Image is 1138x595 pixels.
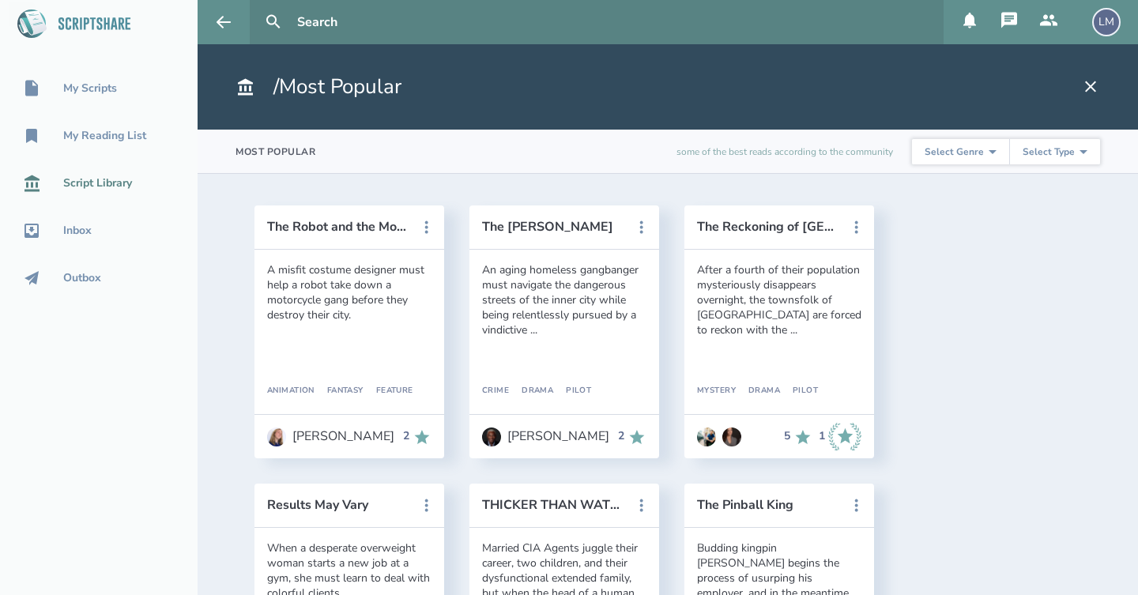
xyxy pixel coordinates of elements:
div: My Scripts [63,82,117,95]
img: user_1673573717-crop.jpg [697,427,716,446]
button: THICKER THAN WATER: Pilot, "Dinner with the Enemy" [482,498,624,512]
div: A misfit costume designer must help a robot take down a motorcycle gang before they destroy their... [267,262,431,322]
div: Outbox [63,272,101,284]
img: user_1641492977-crop.jpg [482,427,501,446]
div: Pilot [780,386,818,396]
div: 1 [819,430,825,442]
a: [PERSON_NAME] [482,420,609,454]
a: Back to library [1081,77,1100,96]
div: After a fourth of their population mysteriously disappears overnight, the townsfolk of [GEOGRAPHI... [697,262,861,337]
div: 5 [784,430,790,442]
div: 2 Recommends [403,427,431,446]
button: The Robot and the Motorcycle King [267,220,409,234]
button: Results May Vary [267,498,409,512]
div: Fantasy [315,386,364,396]
div: some of the best reads according to the community [676,130,893,173]
div: 2 Recommends [618,427,646,446]
div: LM [1092,8,1121,36]
button: The Reckoning of [GEOGRAPHIC_DATA] [697,220,839,234]
div: Inbox [63,224,92,237]
div: My Reading List [63,130,146,142]
div: Drama [736,386,780,396]
div: 5 Recommends [784,423,812,451]
div: Script Library [63,177,132,190]
div: Animation [267,386,315,396]
div: [PERSON_NAME] [507,429,609,443]
h1: / Most Popular [236,73,401,101]
button: The [PERSON_NAME] [482,220,624,234]
div: An aging homeless gangbanger must navigate the dangerous streets of the inner city while being re... [482,262,646,337]
a: [PERSON_NAME] [267,420,394,454]
div: Mystery [697,386,736,396]
img: user_1715729414-crop.jpg [267,427,286,446]
div: Drama [509,386,553,396]
div: Most Popular [236,130,315,173]
div: Crime [482,386,509,396]
button: The Pinball King [697,498,839,512]
div: 2 [618,430,624,442]
div: [PERSON_NAME] [292,429,394,443]
div: Feature [364,386,413,396]
div: Pilot [553,386,591,396]
div: 1 Industry Recommends [819,423,861,451]
img: user_1604966854-crop.jpg [722,427,741,446]
div: 2 [403,430,409,442]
